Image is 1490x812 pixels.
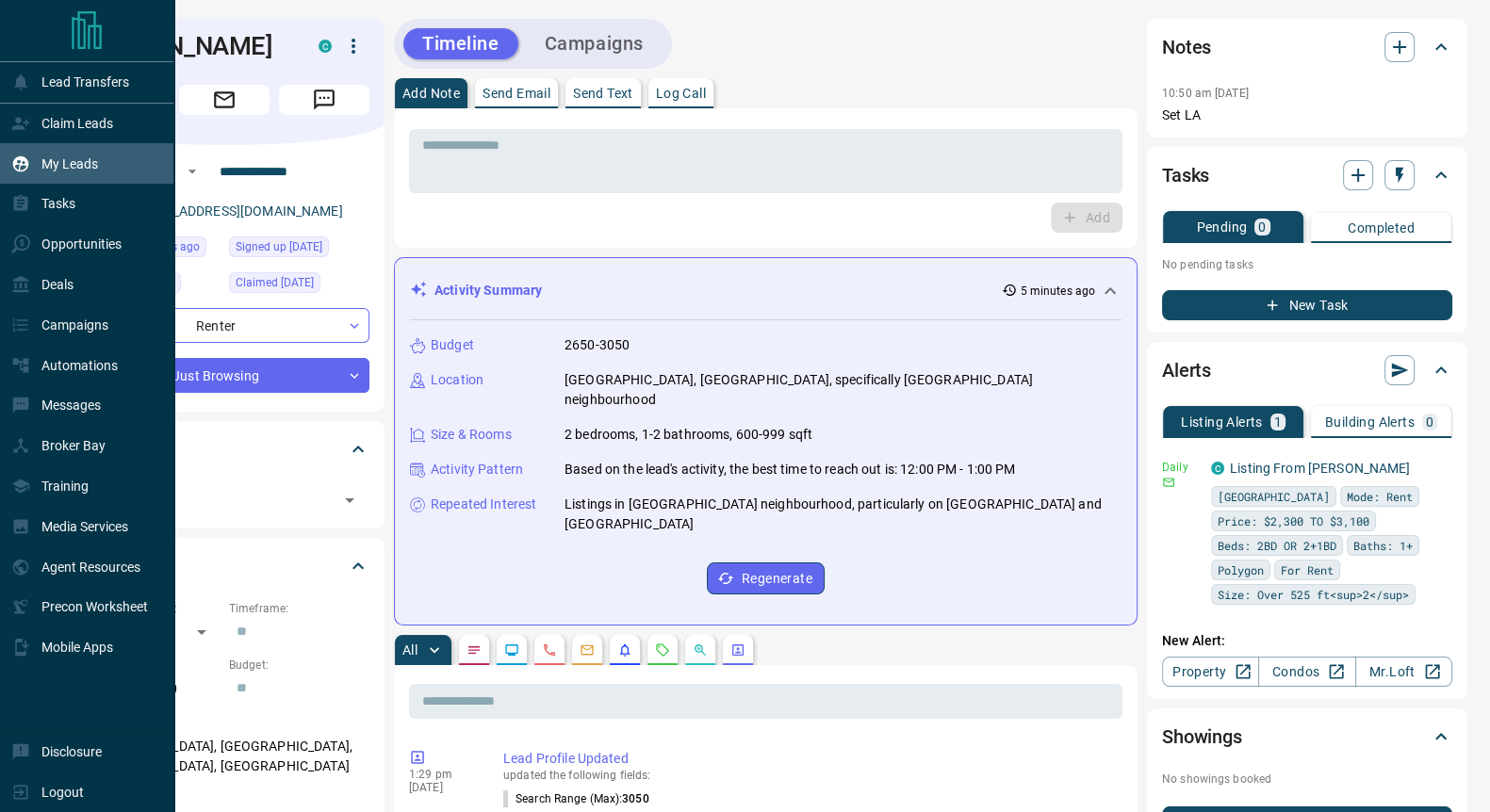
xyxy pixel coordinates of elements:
p: Based on the lead's activity, the best time to reach out is: 12:00 PM - 1:00 PM [565,460,1015,479]
div: Tasks [1162,153,1452,198]
a: Property [1162,657,1259,687]
p: Size & Rooms [431,425,512,445]
button: Open [181,160,204,183]
svg: Requests [655,642,670,658]
p: Timeframe: [229,600,369,617]
p: 5 minutes ago [1021,283,1095,300]
div: Tags [79,427,369,472]
svg: Calls [542,642,557,658]
div: Sat Feb 01 2025 [229,236,369,263]
p: Areas Searched: [79,714,369,731]
p: Activity Pattern [431,460,523,479]
div: Notes [1162,24,1452,70]
p: Pending [1196,220,1247,234]
div: Showings [1162,714,1452,759]
p: Listing Alerts [1181,415,1263,429]
span: Mode: Rent [1347,487,1413,506]
p: [GEOGRAPHIC_DATA], [GEOGRAPHIC_DATA], [GEOGRAPHIC_DATA], [GEOGRAPHIC_DATA] [79,731,369,782]
p: Building Alerts [1325,415,1415,429]
span: Polygon [1218,560,1264,579]
span: Price: $2,300 TO $3,100 [1218,512,1369,530]
p: Send Email [483,87,550,100]
span: Message [279,85,369,115]
p: Daily [1162,459,1200,476]
div: Sat Feb 01 2025 [229,272,369,299]
span: Email [179,85,270,115]
div: condos.ca [319,40,332,53]
button: Regenerate [707,562,825,594]
p: [GEOGRAPHIC_DATA], [GEOGRAPHIC_DATA], specifically [GEOGRAPHIC_DATA] neighbourhood [565,370,1122,410]
p: 2650-3050 [565,335,630,355]
p: Budget [431,335,474,355]
span: Size: Over 525 ft<sup>2</sup> [1218,585,1409,604]
span: For Rent [1281,560,1334,579]
p: 2 bedrooms, 1-2 bathrooms, 600-999 sqft [565,425,812,445]
svg: Opportunities [693,642,708,658]
div: Just Browsing [79,358,369,393]
a: Listing From [PERSON_NAME] [1230,461,1410,476]
span: Beds: 2BD OR 2+1BD [1218,536,1336,555]
p: All [402,643,418,657]
h2: Showings [1162,722,1242,752]
span: Claimed [DATE] [236,273,314,292]
svg: Listing Alerts [617,642,632,658]
button: Open [336,487,363,513]
p: No showings booked [1162,771,1452,788]
p: 0 [1426,415,1433,429]
a: Condos [1258,657,1355,687]
p: updated the following fields: [503,769,1115,782]
p: 1:29 pm [409,768,475,781]
p: Completed [1348,221,1415,235]
h2: Tasks [1162,160,1209,190]
p: No pending tasks [1162,251,1452,279]
h2: Alerts [1162,355,1211,385]
p: Repeated Interest [431,495,536,514]
div: condos.ca [1211,462,1224,475]
button: Campaigns [526,28,663,59]
button: Timeline [403,28,518,59]
p: Location [431,370,483,390]
div: Criteria [79,544,369,589]
p: Add Note [402,87,460,100]
h2: Notes [1162,32,1211,62]
p: Budget: [229,657,369,674]
p: [DATE] [409,781,475,794]
p: Send Text [573,87,633,100]
p: Log Call [656,87,706,100]
p: Listings in [GEOGRAPHIC_DATA] neighbourhood, particularly on [GEOGRAPHIC_DATA] and [GEOGRAPHIC_DATA] [565,495,1122,534]
span: [GEOGRAPHIC_DATA] [1218,487,1330,506]
div: Activity Summary5 minutes ago [410,273,1122,308]
p: Set LA [1162,106,1452,125]
svg: Notes [467,642,482,658]
h1: [PERSON_NAME] [79,31,290,61]
svg: Email [1162,476,1175,489]
p: New Alert: [1162,631,1452,651]
span: Baths: 1+ [1353,536,1413,555]
span: 3050 [622,792,648,805]
div: Alerts [1162,348,1452,393]
div: Renter [79,308,369,343]
p: Motivation: [79,791,369,808]
a: [EMAIL_ADDRESS][DOMAIN_NAME] [130,203,343,219]
p: 1 [1274,415,1282,429]
button: New Task [1162,290,1452,320]
p: Activity Summary [434,281,542,300]
svg: Agent Actions [730,642,745,658]
svg: Lead Browsing Activity [504,642,519,658]
p: Lead Profile Updated [503,749,1115,769]
p: Search Range (Max) : [503,790,649,807]
svg: Emails [580,642,595,658]
p: 0 [1258,220,1266,234]
a: Mr.Loft [1355,657,1452,687]
p: 10:50 am [DATE] [1162,87,1249,100]
span: Signed up [DATE] [236,237,322,256]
